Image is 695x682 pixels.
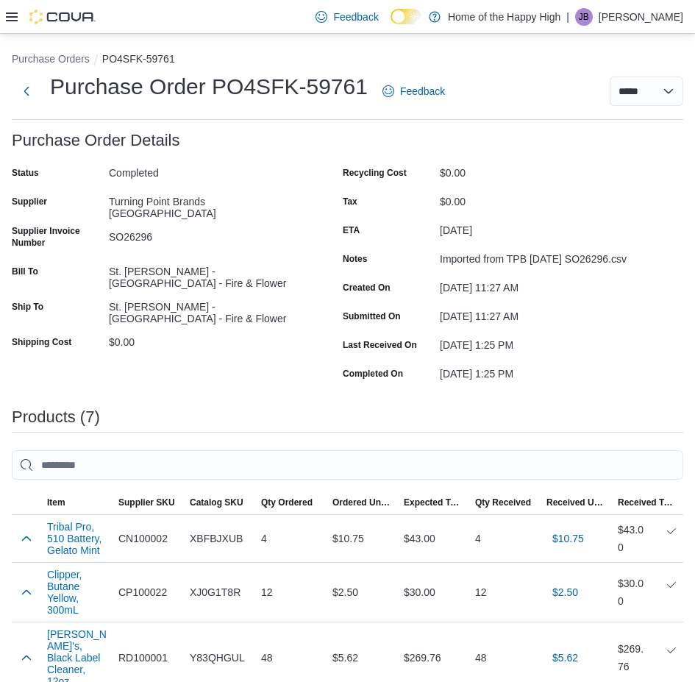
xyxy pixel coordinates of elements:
[184,491,255,514] button: Catalog SKU
[109,330,306,348] div: $0.00
[566,8,569,26] p: |
[332,497,392,508] span: Ordered Unit Cost
[12,225,103,249] label: Supplier Invoice Number
[327,643,398,672] div: $5.62
[47,497,65,508] span: Item
[190,583,240,601] span: XJ0G1T8R
[12,336,71,348] label: Shipping Cost
[12,408,100,426] h3: Products (7)
[612,491,683,514] button: Received Total
[552,585,578,600] span: $2.50
[190,530,243,547] span: XBFBJXUB
[109,295,306,324] div: St. [PERSON_NAME] - [GEOGRAPHIC_DATA] - Fire & Flower
[12,53,90,65] button: Purchase Orders
[327,578,398,607] div: $2.50
[343,339,417,351] label: Last Received On
[448,8,560,26] p: Home of the Happy High
[190,497,243,508] span: Catalog SKU
[333,10,378,24] span: Feedback
[343,253,367,265] label: Notes
[377,77,451,106] a: Feedback
[440,333,637,351] div: [DATE] 1:25 PM
[12,132,180,149] h3: Purchase Order Details
[343,224,360,236] label: ETA
[343,310,401,322] label: Submitted On
[575,8,593,26] div: Jasmine Blank
[113,491,184,514] button: Supplier SKU
[50,72,368,102] h1: Purchase Order PO4SFK-59761
[440,190,637,207] div: $0.00
[118,530,168,547] span: CN100002
[391,9,421,24] input: Dark Mode
[618,497,677,508] span: Received Total
[391,24,391,25] span: Dark Mode
[343,167,407,179] label: Recycling Cost
[343,368,403,380] label: Completed On
[12,167,39,179] label: Status
[440,362,637,380] div: [DATE] 1:25 PM
[12,266,38,277] label: Bill To
[552,650,578,665] span: $5.62
[109,161,306,179] div: Completed
[398,643,469,672] div: $269.76
[400,84,445,99] span: Feedback
[440,276,637,294] div: [DATE] 11:27 AM
[109,190,306,219] div: Turning Point Brands [GEOGRAPHIC_DATA]
[618,575,677,610] div: $30.00
[102,53,175,65] button: PO4SFK-59761
[29,10,96,24] img: Cova
[190,649,245,667] span: Y83QHGUL
[552,531,584,546] span: $10.75
[118,497,175,508] span: Supplier SKU
[398,578,469,607] div: $30.00
[546,643,584,672] button: $5.62
[12,301,43,313] label: Ship To
[440,161,637,179] div: $0.00
[398,524,469,553] div: $43.00
[440,247,637,265] div: Imported from TPB [DATE] SO26296.csv
[546,524,590,553] button: $10.75
[475,497,531,508] span: Qty Received
[109,225,306,243] div: SO26296
[404,497,463,508] span: Expected Total
[118,583,167,601] span: CP100022
[255,578,327,607] div: 12
[255,524,327,553] div: 4
[469,524,541,553] div: 4
[12,196,47,207] label: Supplier
[343,282,391,294] label: Created On
[440,305,637,322] div: [DATE] 11:27 AM
[310,2,384,32] a: Feedback
[599,8,683,26] p: [PERSON_NAME]
[618,521,677,556] div: $43.00
[12,51,683,69] nav: An example of EuiBreadcrumbs
[398,491,469,514] button: Expected Total
[118,649,168,667] span: RD100001
[109,260,306,289] div: St. [PERSON_NAME] - [GEOGRAPHIC_DATA] - Fire & Flower
[261,497,313,508] span: Qty Ordered
[541,491,612,514] button: Received Unit Cost
[41,491,113,514] button: Item
[255,491,327,514] button: Qty Ordered
[618,640,677,675] div: $269.76
[469,643,541,672] div: 48
[343,196,357,207] label: Tax
[579,8,589,26] span: JB
[327,524,398,553] div: $10.75
[440,219,637,236] div: [DATE]
[12,77,41,106] button: Next
[469,491,541,514] button: Qty Received
[327,491,398,514] button: Ordered Unit Cost
[47,569,107,616] button: Clipper, Butane Yellow, 300mL
[255,643,327,672] div: 48
[469,578,541,607] div: 12
[546,497,606,508] span: Received Unit Cost
[546,578,584,607] button: $2.50
[47,521,107,556] button: Tribal Pro, 510 Battery, Gelato Mint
